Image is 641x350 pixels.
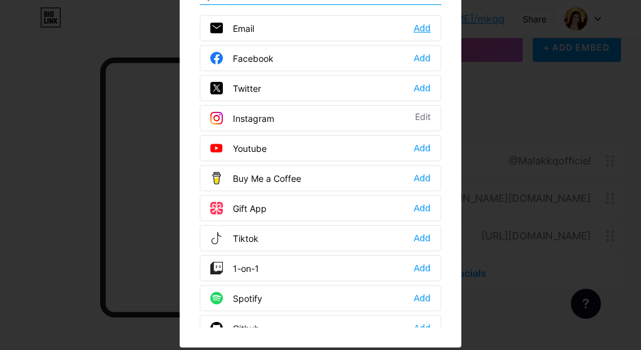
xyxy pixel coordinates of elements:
div: Add [414,262,431,274]
div: Add [414,292,431,304]
div: Add [414,172,431,184]
div: Add [414,202,431,214]
div: Email [210,22,254,34]
div: Github [210,322,260,334]
div: Add [414,142,431,154]
div: Spotify [210,292,262,304]
div: Buy Me a Coffee [210,172,301,184]
div: Tiktok [210,232,259,244]
div: Add [414,82,431,94]
div: 1-on-1 [210,262,259,274]
div: Edit [415,112,431,124]
div: Add [414,232,431,244]
div: Add [414,52,431,64]
div: Gift App [210,202,267,214]
div: Facebook [210,52,274,64]
div: Twitter [210,82,261,94]
div: Instagram [210,112,274,124]
div: Youtube [210,142,267,154]
div: Add [414,322,431,334]
div: Add [414,22,431,34]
